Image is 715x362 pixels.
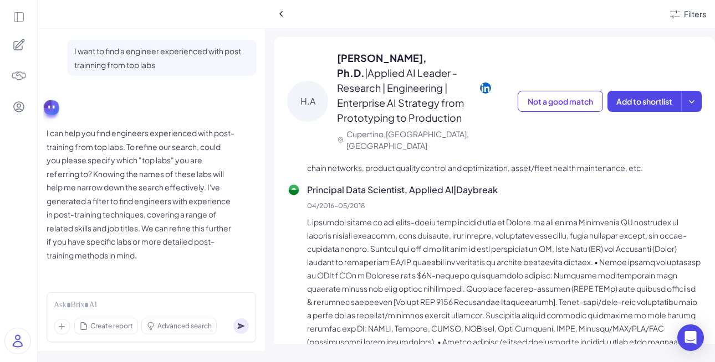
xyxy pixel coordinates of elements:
img: 公司logo [288,184,299,195]
img: 4blF7nbYMBMHBwcHBwcHBwcHBwcHBwcHB4es+Bd0DLy0SdzEZwAAAABJRU5ErkJggg== [11,68,27,84]
p: Principal Data Scientist, Applied AI | Daybreak [307,183,702,196]
span: Not a good match [528,96,593,106]
span: | Applied AI Leader - Research | Engineering | Enterprise AI Strategy from Prototyping to Production [337,66,464,124]
span: [PERSON_NAME], Ph.D. [337,51,426,79]
button: Add to shortlist [607,91,681,112]
span: Add to shortlist [616,96,672,106]
p: I want to find a engineer experienced with post trainning from top labs [74,44,249,71]
span: Create report [90,321,133,331]
img: user_logo.png [5,328,30,354]
div: H.A [287,81,328,122]
span: Advanced search [157,321,212,331]
p: I can help you find engineers experienced with post-training from top labs. To refine our search,... [47,126,235,262]
div: Filters [684,8,706,20]
button: Not a good match [518,91,603,112]
p: 04/2016 - 05/2018 [307,201,702,211]
p: Cupertino,[GEOGRAPHIC_DATA],[GEOGRAPHIC_DATA] [346,128,509,152]
div: Open Intercom Messenger [677,324,704,351]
